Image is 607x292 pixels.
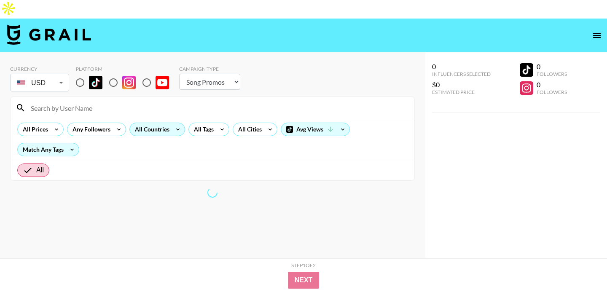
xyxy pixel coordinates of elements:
div: All Countries [130,123,171,136]
div: Followers [537,89,567,95]
input: Search by User Name [26,101,409,115]
div: Currency [10,66,69,72]
div: USD [12,75,67,90]
button: Next [288,272,320,289]
div: All Prices [18,123,50,136]
div: 0 [432,62,491,71]
div: Influencers Selected [432,71,491,77]
span: Refreshing lists, bookers, clients, countries, tags, cities, talent, talent... [206,186,220,200]
div: Campaign Type [179,66,240,72]
span: All [36,165,44,175]
button: open drawer [588,27,605,44]
div: Followers [537,71,567,77]
img: TikTok [89,76,102,89]
div: Avg Views [281,123,349,136]
div: Match Any Tags [18,143,79,156]
img: Grail Talent [7,24,91,45]
div: Estimated Price [432,89,491,95]
div: All Tags [189,123,215,136]
img: Instagram [122,76,136,89]
iframe: Drift Widget Chat Controller [565,250,597,282]
div: Step 1 of 2 [291,262,316,268]
div: $0 [432,80,491,89]
div: 0 [537,80,567,89]
img: YouTube [156,76,169,89]
div: 0 [537,62,567,71]
div: All Cities [233,123,263,136]
div: Platform [76,66,176,72]
div: Any Followers [67,123,112,136]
